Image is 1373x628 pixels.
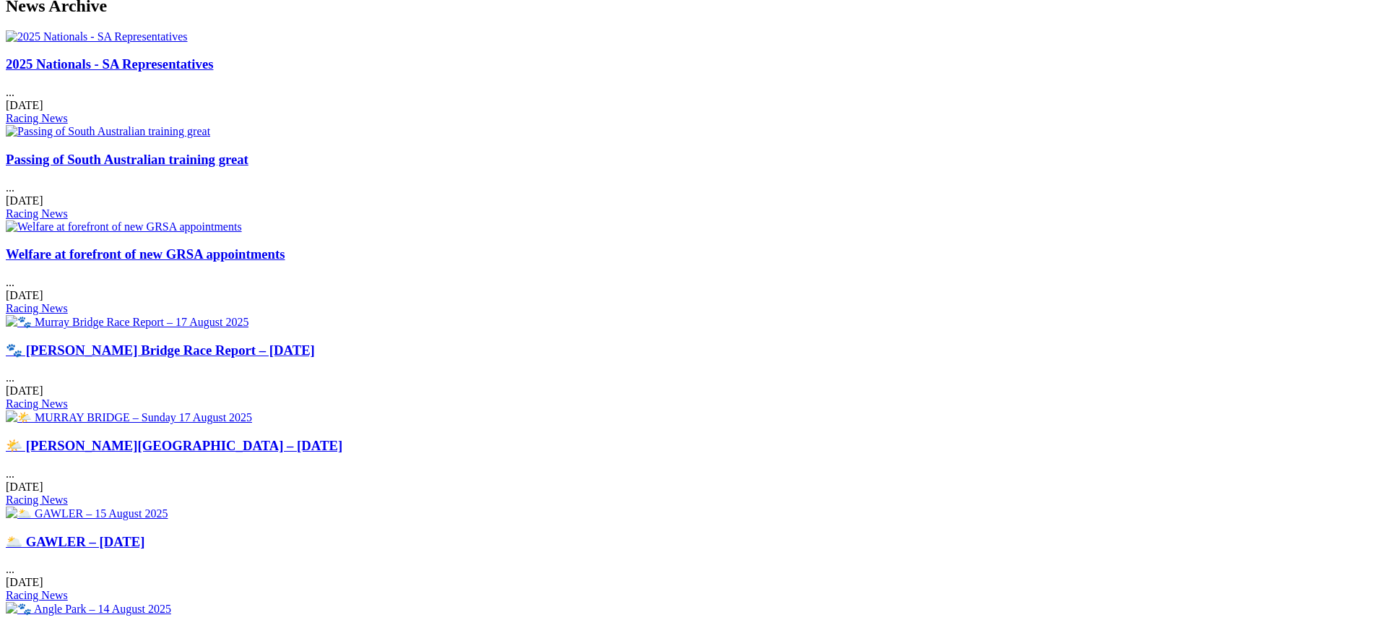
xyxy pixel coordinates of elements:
a: Racing News [6,302,68,314]
a: Racing News [6,494,68,506]
a: Passing of South Australian training great [6,152,248,167]
div: ... [6,438,1367,507]
span: [DATE] [6,99,43,111]
span: [DATE] [6,576,43,588]
img: 🌤️ MURRAY BRIDGE – Sunday 17 August 2025 [6,410,252,424]
a: 2025 Nationals - SA Representatives [6,56,213,72]
div: ... [6,534,1367,603]
div: ... [6,56,1367,125]
img: 🌥️ GAWLER – 15 August 2025 [6,507,168,520]
div: ... [6,343,1367,411]
span: [DATE] [6,194,43,207]
img: Welfare at forefront of new GRSA appointments [6,220,242,233]
img: 🐾 Angle Park – 14 August 2025 [6,602,171,616]
span: [DATE] [6,289,43,301]
a: Racing News [6,112,68,124]
a: Racing News [6,207,68,220]
div: ... [6,246,1367,315]
a: Racing News [6,397,68,410]
a: 🐾 [PERSON_NAME] Bridge Race Report – [DATE] [6,343,315,358]
img: Passing of South Australian training great [6,125,210,138]
span: [DATE] [6,384,43,397]
a: 🌥️ GAWLER – [DATE] [6,534,145,549]
span: [DATE] [6,481,43,493]
a: Welfare at forefront of new GRSA appointments [6,246,285,262]
a: 🌤️ [PERSON_NAME][GEOGRAPHIC_DATA] – [DATE] [6,438,342,453]
a: Racing News [6,589,68,601]
img: 2025 Nationals - SA Representatives [6,30,188,43]
div: ... [6,152,1367,220]
img: 🐾 Murray Bridge Race Report – 17 August 2025 [6,315,248,329]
